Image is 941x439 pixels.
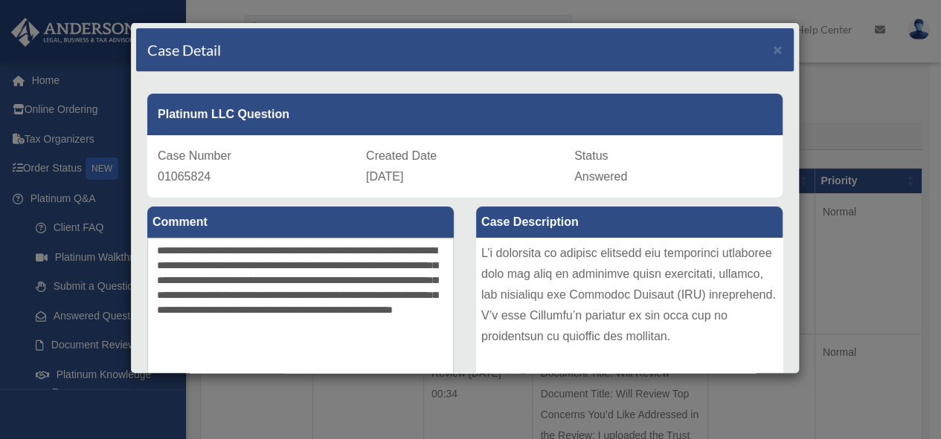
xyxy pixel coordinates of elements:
[147,94,783,135] div: Platinum LLC Question
[147,39,221,60] h4: Case Detail
[158,170,211,183] span: 01065824
[147,207,454,238] label: Comment
[366,149,437,162] span: Created Date
[158,149,231,162] span: Case Number
[476,207,783,238] label: Case Description
[773,41,783,58] span: ×
[773,42,783,57] button: Close
[574,149,608,162] span: Status
[366,170,403,183] span: [DATE]
[574,170,627,183] span: Answered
